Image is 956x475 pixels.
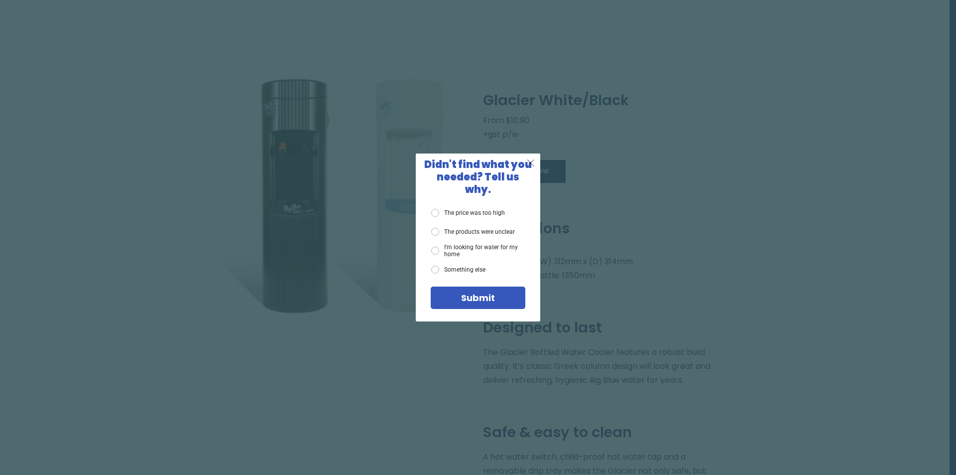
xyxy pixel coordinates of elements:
[461,292,495,304] span: Submit
[526,157,535,169] span: X
[431,209,505,217] label: The price was too high
[431,244,525,258] label: I'm looking for water for my home
[890,409,942,461] iframe: Chatbot
[431,228,515,236] label: The products were unclear
[431,266,485,274] label: Something else
[424,158,532,196] span: Didn't find what you needed? Tell us why.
